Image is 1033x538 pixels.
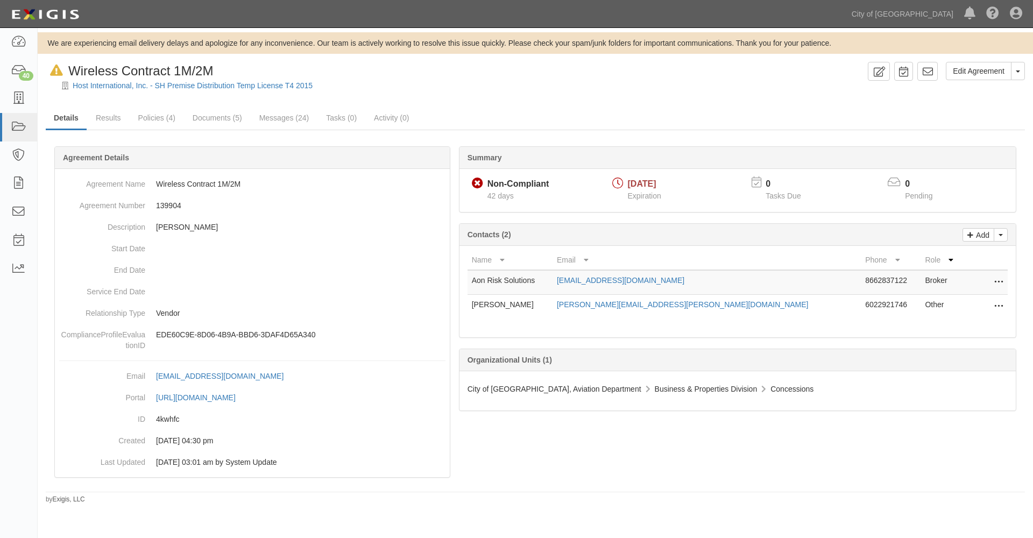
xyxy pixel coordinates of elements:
[905,192,932,200] span: Pending
[185,107,250,129] a: Documents (5)
[557,300,809,309] a: [PERSON_NAME][EMAIL_ADDRESS][PERSON_NAME][DOMAIN_NAME]
[59,387,145,403] dt: Portal
[468,385,641,393] span: City of [GEOGRAPHIC_DATA], Aviation Department
[59,451,445,473] dd: [DATE] 03:01 am by System Update
[59,451,145,468] dt: Last Updated
[766,178,814,190] p: 0
[366,107,417,129] a: Activity (0)
[468,270,553,295] td: Aon Risk Solutions
[46,495,85,504] small: by
[46,62,213,80] div: Wireless Contract 1M/2M
[921,295,965,319] td: Other
[156,371,284,381] div: [EMAIL_ADDRESS][DOMAIN_NAME]
[19,71,33,81] div: 40
[861,295,921,319] td: 6022921746
[963,228,994,242] a: Add
[59,408,445,430] dd: 4kwhfc
[318,107,365,129] a: Tasks (0)
[553,250,861,270] th: Email
[487,178,549,190] div: Non-Compliant
[59,281,145,297] dt: Service End Date
[468,356,552,364] b: Organizational Units (1)
[130,107,183,129] a: Policies (4)
[8,5,82,24] img: logo-5460c22ac91f19d4615b14bd174203de0afe785f0fc80cf4dbbc73dc1793850b.png
[557,276,684,285] a: [EMAIL_ADDRESS][DOMAIN_NAME]
[59,408,145,424] dt: ID
[946,62,1011,80] a: Edit Agreement
[861,270,921,295] td: 8662837122
[59,302,145,318] dt: Relationship Type
[59,195,145,211] dt: Agreement Number
[68,63,213,78] span: Wireless Contract 1M/2M
[770,385,813,393] span: Concessions
[59,173,445,195] dd: Wireless Contract 1M/2M
[50,65,63,76] i: In Default since 07/22/2025
[59,324,145,351] dt: ComplianceProfileEvaluationID
[468,230,511,239] b: Contacts (2)
[38,38,1033,48] div: We are experiencing email delivery delays and apologize for any inconvenience. Our team is active...
[628,179,656,188] span: [DATE]
[472,178,483,189] i: Non-Compliant
[59,238,145,254] dt: Start Date
[921,270,965,295] td: Broker
[921,250,965,270] th: Role
[468,153,502,162] b: Summary
[766,192,801,200] span: Tasks Due
[986,8,999,20] i: Help Center - Complianz
[156,329,445,340] p: EDE60C9E-8D06-4B9A-BBD6-3DAF4D65A340
[846,3,959,25] a: City of [GEOGRAPHIC_DATA]
[59,259,145,275] dt: End Date
[655,385,758,393] span: Business & Properties Division
[156,222,445,232] p: [PERSON_NAME]
[905,178,946,190] p: 0
[156,372,295,380] a: [EMAIL_ADDRESS][DOMAIN_NAME]
[59,195,445,216] dd: 139904
[59,430,145,446] dt: Created
[59,216,145,232] dt: Description
[468,295,553,319] td: [PERSON_NAME]
[59,365,145,381] dt: Email
[628,192,661,200] span: Expiration
[63,153,129,162] b: Agreement Details
[53,495,85,503] a: Exigis, LLC
[73,81,313,90] a: Host International, Inc. - SH Premise Distribution Temp License T4 2015
[59,430,445,451] dd: [DATE] 04:30 pm
[88,107,129,129] a: Results
[861,250,921,270] th: Phone
[973,229,989,241] p: Add
[59,302,445,324] dd: Vendor
[59,173,145,189] dt: Agreement Name
[46,107,87,130] a: Details
[156,393,247,402] a: [URL][DOMAIN_NAME]
[468,250,553,270] th: Name
[487,192,514,200] span: Since 07/01/2025
[251,107,317,129] a: Messages (24)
